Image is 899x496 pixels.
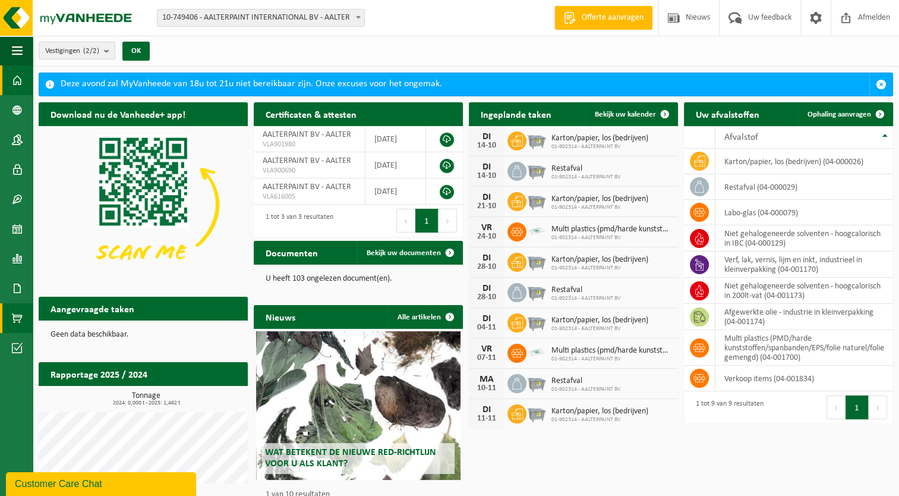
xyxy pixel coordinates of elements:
count: (2/2) [83,47,99,55]
img: WB-2500-GAL-GY-01 [526,372,547,393]
img: LP-SK-00500-LPE-16 [526,221,547,241]
td: afgewerkte olie - industrie in kleinverpakking (04-001174) [715,304,893,330]
span: Wat betekent de nieuwe RED-richtlijn voor u als klant? [265,448,436,469]
span: Ophaling aanvragen [807,111,871,118]
div: 10-11 [475,384,499,393]
div: DI [475,162,499,172]
td: multi plastics (PMD/harde kunststoffen/spanbanden/EPS/folie naturel/folie gemengd) (04-001700) [715,330,893,366]
span: 01-902314 - AALTERPAINT BV [551,143,648,150]
span: VLA616005 [263,192,356,202]
span: VLA900690 [263,166,356,175]
span: Bekijk uw documenten [367,249,441,257]
td: [DATE] [365,178,425,205]
button: Previous [827,395,846,419]
img: LP-SK-00500-LPE-16 [526,342,547,362]
div: 1 tot 9 van 9 resultaten [690,394,764,420]
img: WB-2500-GAL-GY-01 [526,251,547,271]
h2: Documenten [254,241,330,264]
button: Previous [396,209,415,233]
span: AALTERPAINT BV - AALTER [263,183,351,192]
div: 07-11 [475,354,499,362]
div: DI [475,284,499,293]
h2: Ingeplande taken [469,102,563,125]
div: MA [475,375,499,384]
span: 01-902314 - AALTERPAINT BV [551,386,621,393]
span: 01-902314 - AALTERPAINT BV [551,416,648,423]
span: 01-902314 - AALTERPAINT BV [551,356,672,363]
button: Next [439,209,457,233]
h2: Certificaten & attesten [254,102,368,125]
h2: Download nu de Vanheede+ app! [39,102,197,125]
span: Karton/papier, los (bedrijven) [551,407,648,416]
a: Offerte aanvragen [554,6,652,30]
div: DI [475,132,499,142]
span: Karton/papier, los (bedrijven) [551,255,648,265]
span: Multi plastics (pmd/harde kunststoffen/spanbanden/eps/folie naturel/folie gemeng... [551,346,672,356]
td: [DATE] [365,152,425,178]
span: Afvalstof [724,133,758,142]
div: Deze avond zal MyVanheede van 18u tot 21u niet bereikbaar zijn. Onze excuses voor het ongemak. [61,73,869,96]
h2: Rapportage 2025 / 2024 [39,362,159,385]
img: WB-2500-GAL-GY-01 [526,160,547,180]
span: Offerte aanvragen [579,12,646,24]
span: Karton/papier, los (bedrijven) [551,134,648,143]
div: 21-10 [475,202,499,211]
img: WB-2500-GAL-GY-01 [526,403,547,423]
a: Ophaling aanvragen [798,102,892,126]
a: Bekijk uw kalender [585,102,677,126]
div: 14-10 [475,172,499,180]
span: Restafval [551,285,621,295]
div: DI [475,253,499,263]
div: 14-10 [475,142,499,150]
div: DI [475,193,499,202]
div: 11-11 [475,415,499,423]
div: 1 tot 3 van 3 resultaten [260,208,333,234]
span: 10-749406 - AALTERPAINT INTERNATIONAL BV - AALTER [157,10,364,26]
h3: Tonnage [45,392,248,406]
a: Bekijk uw documenten [357,241,462,265]
span: Restafval [551,376,621,386]
span: 01-902314 - AALTERPAINT BV [551,295,621,302]
a: Bekijk rapportage [159,385,247,409]
span: AALTERPAINT BV - AALTER [263,130,351,139]
td: labo-glas (04-000079) [715,200,893,225]
img: WB-2500-GAL-GY-01 [526,312,547,332]
td: verf, lak, vernis, lijm en inkt, industrieel in kleinverpakking (04-001170) [715,252,893,278]
span: Karton/papier, los (bedrijven) [551,316,648,325]
iframe: chat widget [6,470,198,496]
div: 24-10 [475,233,499,241]
div: 28-10 [475,263,499,271]
span: Restafval [551,164,621,174]
span: Vestigingen [45,42,99,60]
div: DI [475,405,499,415]
p: U heeft 103 ongelezen document(en). [266,275,451,283]
span: 01-902314 - AALTERPAINT BV [551,234,672,241]
button: Vestigingen(2/2) [39,42,115,59]
div: DI [475,314,499,324]
button: Next [869,395,887,419]
img: WB-2500-GAL-GY-01 [526,130,547,150]
span: 2024: 0,000 t - 2025: 1,462 t [45,400,248,406]
h2: Uw afvalstoffen [684,102,771,125]
div: VR [475,344,499,354]
button: 1 [846,395,869,419]
span: 01-902314 - AALTERPAINT BV [551,204,648,211]
span: 01-902314 - AALTERPAINT BV [551,265,648,272]
img: WB-2500-GAL-GY-01 [526,281,547,302]
h2: Nieuws [254,305,307,328]
span: Bekijk uw kalender [595,111,656,118]
td: niet gehalogeneerde solventen - hoogcalorisch in IBC (04-000129) [715,225,893,252]
div: 04-11 [475,324,499,332]
button: 1 [415,209,439,233]
img: WB-2500-GAL-GY-01 [526,190,547,211]
a: Wat betekent de nieuwe RED-richtlijn voor u als klant? [256,331,461,480]
span: Karton/papier, los (bedrijven) [551,194,648,204]
span: Multi plastics (pmd/harde kunststoffen/spanbanden/eps/folie naturel/folie gemeng... [551,225,672,234]
span: 01-902314 - AALTERPAINT BV [551,174,621,181]
td: niet gehalogeneerde solventen - hoogcalorisch in 200lt-vat (04-001173) [715,278,893,304]
p: Geen data beschikbaar. [51,331,236,339]
td: [DATE] [365,126,425,152]
button: OK [122,42,150,61]
span: 01-902314 - AALTERPAINT BV [551,325,648,332]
